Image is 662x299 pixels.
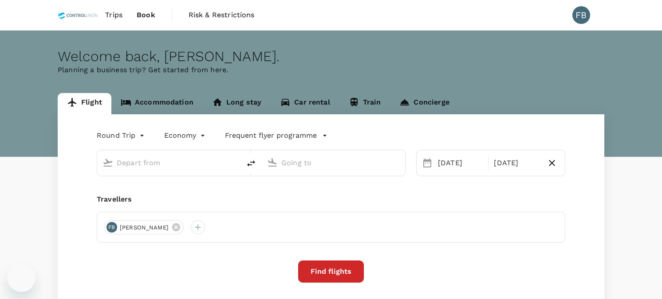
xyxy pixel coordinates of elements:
div: Economy [164,128,207,143]
span: Trips [105,10,122,20]
span: Book [137,10,155,20]
input: Going to [281,156,386,170]
a: Accommodation [111,93,203,114]
button: delete [240,153,262,174]
div: Welcome back , [PERSON_NAME] . [58,48,604,65]
a: Flight [58,93,111,114]
div: [DATE] [490,154,542,172]
button: Find flights [298,260,364,283]
span: [PERSON_NAME] [114,223,174,232]
span: Risk & Restrictions [189,10,255,20]
input: Depart from [117,156,222,170]
button: Open [234,162,236,163]
a: Train [339,93,390,114]
div: Travellers [97,194,565,205]
div: FB [572,6,590,24]
a: Car rental [271,93,339,114]
div: FB[PERSON_NAME] [104,220,184,234]
button: Frequent flyer programme [225,130,327,141]
a: Concierge [390,93,458,114]
div: FB [106,222,117,233]
div: [DATE] [434,154,486,172]
img: Control Union Malaysia Sdn. Bhd. [58,5,98,25]
a: Long stay [203,93,271,114]
p: Planning a business trip? Get started from here. [58,65,604,75]
iframe: Button to launch messaging window [7,264,35,292]
div: Round Trip [97,128,146,143]
button: Open [399,162,401,163]
p: Frequent flyer programme [225,130,317,141]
